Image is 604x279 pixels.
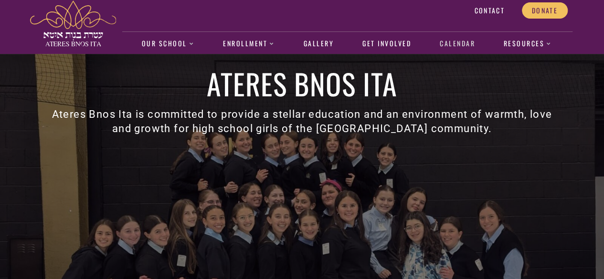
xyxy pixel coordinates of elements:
a: Gallery [298,33,339,55]
a: Contact [464,2,514,19]
a: Our School [137,33,199,55]
span: Donate [532,6,558,15]
a: Calendar [434,33,480,55]
a: Donate [522,2,568,19]
a: Resources [498,33,557,55]
a: Enrollment [218,33,280,55]
a: Get Involved [357,33,416,55]
h3: Ateres Bnos Ita is committed to provide a stellar education and an environment of warmth, love an... [45,107,559,136]
span: Contact [474,6,504,15]
h1: Ateres Bnos Ita [45,69,559,98]
img: ateres [30,0,116,46]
